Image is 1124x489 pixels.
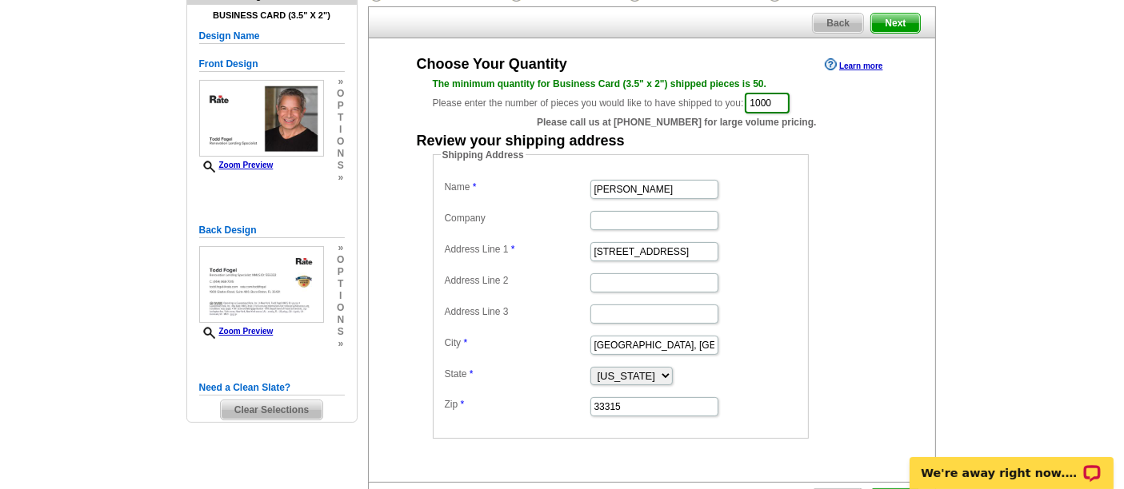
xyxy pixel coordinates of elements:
[337,266,344,278] span: p
[445,397,589,411] label: Zip
[337,160,344,172] span: s
[337,302,344,314] span: o
[812,13,864,34] a: Back
[441,148,526,162] legend: Shipping Address
[337,124,344,136] span: i
[337,290,344,302] span: i
[445,273,589,288] label: Address Line 2
[199,10,345,21] h4: Business Card (3.5" x 2")
[337,314,344,326] span: n
[199,246,324,323] img: small-thumb.jpg
[445,367,589,381] label: State
[825,58,882,71] a: Learn more
[417,57,567,71] div: Choose Your Quantity
[445,336,589,350] label: City
[199,223,345,238] h5: Back Design
[433,77,871,115] div: Please enter the number of pieces you would like to have shipped to you:
[199,57,345,72] h5: Front Design
[871,14,919,33] span: Next
[337,100,344,112] span: p
[199,29,345,44] h5: Design Name
[899,439,1124,489] iframe: LiveChat chat widget
[337,76,344,88] span: »
[337,136,344,148] span: o
[199,80,324,157] img: small-thumb.jpg
[199,161,274,169] a: Zoom Preview
[337,278,344,290] span: t
[337,242,344,254] span: »
[337,172,344,184] span: »
[199,327,274,336] a: Zoom Preview
[813,14,863,33] span: Back
[445,180,589,194] label: Name
[337,254,344,266] span: o
[445,211,589,225] label: Company
[199,380,345,396] h5: Need a Clean Slate?
[445,242,589,256] label: Address Line 1
[337,88,344,100] span: o
[417,133,625,148] div: Review your shipping address
[433,77,871,91] div: The minimum quantity for Business Card (3.5" x 2") shipped pieces is 50.
[445,304,589,319] label: Address Line 3
[337,338,344,350] span: »
[337,148,344,160] span: n
[221,400,322,419] span: Clear Selections
[537,115,816,129] span: Please call us at [PHONE_NUMBER] for large volume pricing.
[337,112,344,124] span: t
[337,326,344,338] span: s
